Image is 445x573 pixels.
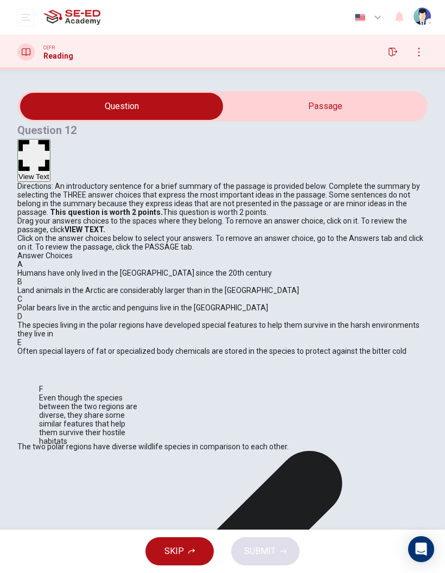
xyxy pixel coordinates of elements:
[353,14,367,22] img: en
[65,225,105,234] strong: VIEW TEXT.
[414,8,431,25] img: Profile picture
[17,217,428,234] p: Drag your answers choices to the spaces where they belong. To remove an answer choice, click on i...
[17,9,35,26] button: open mobile menu
[408,536,434,562] div: Open Intercom Messenger
[17,251,73,260] span: Answer Choices
[43,44,55,52] span: CEFR
[17,139,50,182] button: View Text
[17,442,289,451] span: The two polar regions have diverse wildlife species in comparison to each other.
[17,122,428,139] h4: Question 12
[43,7,100,28] img: SE-ED Academy logo
[164,544,184,559] span: SKIP
[43,52,73,60] h1: Reading
[48,208,163,217] strong: This question is worth 2 points.
[17,182,420,217] span: Directions: An introductory sentence for a brief summary of the passage is provided below. Comple...
[17,234,428,251] p: Click on the answer choices below to select your answers. To remove an answer choice, go to the A...
[145,537,214,565] button: SKIP
[163,208,268,217] span: This question is worth 2 points.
